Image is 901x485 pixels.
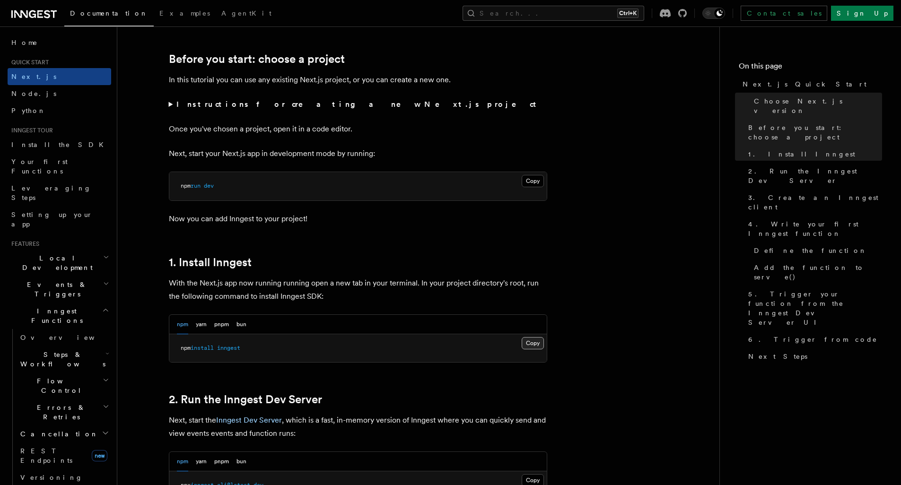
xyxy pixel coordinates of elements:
[214,315,229,334] button: pnpm
[702,8,725,19] button: Toggle dark mode
[17,372,111,399] button: Flow Control
[748,352,807,361] span: Next Steps
[154,3,216,26] a: Examples
[8,250,111,276] button: Local Development
[8,180,111,206] a: Leveraging Steps
[744,146,882,163] a: 1. Install Inngest
[17,403,103,422] span: Errors & Retries
[20,474,83,481] span: Versioning
[64,3,154,26] a: Documentation
[20,334,118,341] span: Overview
[17,399,111,425] button: Errors & Retries
[744,216,882,242] a: 4. Write your first Inngest function
[181,182,191,189] span: npm
[181,345,191,351] span: npm
[196,315,207,334] button: yarn
[17,425,111,442] button: Cancellation
[159,9,210,17] span: Examples
[8,240,39,248] span: Features
[169,256,252,269] a: 1. Install Inngest
[8,102,111,119] a: Python
[20,447,72,464] span: REST Endpoints
[169,277,547,303] p: With the Next.js app now running running open a new tab in your terminal. In your project directo...
[169,73,547,87] p: In this tutorial you can use any existing Next.js project, or you can create a new one.
[8,280,103,299] span: Events & Triggers
[169,414,547,440] p: Next, start the , which is a fast, in-memory version of Inngest where you can quickly send and vi...
[196,452,207,471] button: yarn
[11,158,68,175] span: Your first Functions
[743,79,866,89] span: Next.js Quick Start
[748,219,882,238] span: 4. Write your first Inngest function
[169,212,547,225] p: Now you can add Inngest to your project!
[8,127,53,134] span: Inngest tour
[236,452,246,471] button: bun
[11,38,38,47] span: Home
[754,96,882,115] span: Choose Next.js version
[748,289,882,327] span: 5. Trigger your function from the Inngest Dev Server UI
[744,331,882,348] a: 6. Trigger from code
[17,329,111,346] a: Overview
[11,107,46,114] span: Python
[169,98,547,111] summary: Instructions for creating a new Next.js project
[748,149,855,159] span: 1. Install Inngest
[8,206,111,233] a: Setting up your app
[11,211,93,228] span: Setting up your app
[8,153,111,180] a: Your first Functions
[169,122,547,136] p: Once you've chosen a project, open it in a code editor.
[744,189,882,216] a: 3. Create an Inngest client
[754,263,882,282] span: Add the function to serve()
[8,306,102,325] span: Inngest Functions
[214,452,229,471] button: pnpm
[216,3,277,26] a: AgentKit
[741,6,827,21] a: Contact sales
[169,393,322,406] a: 2. Run the Inngest Dev Server
[748,123,882,142] span: Before you start: choose a project
[8,276,111,303] button: Events & Triggers
[748,166,882,185] span: 2. Run the Inngest Dev Server
[522,337,544,349] button: Copy
[463,6,644,21] button: Search...Ctrl+K
[8,59,49,66] span: Quick start
[191,345,214,351] span: install
[739,61,882,76] h4: On this page
[169,147,547,160] p: Next, start your Next.js app in development mode by running:
[11,90,56,97] span: Node.js
[744,163,882,189] a: 2. Run the Inngest Dev Server
[8,85,111,102] a: Node.js
[17,350,105,369] span: Steps & Workflows
[17,346,111,372] button: Steps & Workflows
[176,100,540,109] strong: Instructions for creating a new Next.js project
[191,182,201,189] span: run
[204,182,214,189] span: dev
[70,9,148,17] span: Documentation
[744,119,882,146] a: Before you start: choose a project
[17,429,98,439] span: Cancellation
[221,9,271,17] span: AgentKit
[177,452,188,471] button: npm
[17,376,103,395] span: Flow Control
[8,136,111,153] a: Install the SDK
[11,73,56,80] span: Next.js
[754,246,867,255] span: Define the function
[744,348,882,365] a: Next Steps
[92,450,107,461] span: new
[169,52,345,66] a: Before you start: choose a project
[11,184,91,201] span: Leveraging Steps
[8,303,111,329] button: Inngest Functions
[744,286,882,331] a: 5. Trigger your function from the Inngest Dev Server UI
[748,193,882,212] span: 3. Create an Inngest client
[17,442,111,469] a: REST Endpointsnew
[750,242,882,259] a: Define the function
[236,315,246,334] button: bun
[739,76,882,93] a: Next.js Quick Start
[831,6,893,21] a: Sign Up
[750,259,882,286] a: Add the function to serve()
[748,335,877,344] span: 6. Trigger from code
[8,34,111,51] a: Home
[8,68,111,85] a: Next.js
[216,416,282,424] a: Inngest Dev Server
[217,345,240,351] span: inngest
[177,315,188,334] button: npm
[617,9,639,18] kbd: Ctrl+K
[522,175,544,187] button: Copy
